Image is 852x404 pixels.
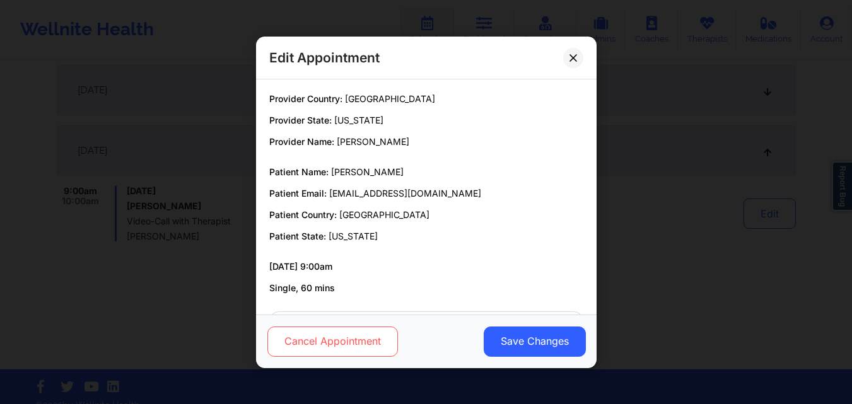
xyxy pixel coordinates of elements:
[329,188,481,199] span: [EMAIL_ADDRESS][DOMAIN_NAME]
[269,282,583,294] p: Single, 60 mins
[269,49,380,66] h2: Edit Appointment
[269,209,583,221] p: Patient Country:
[345,93,435,104] span: [GEOGRAPHIC_DATA]
[269,114,583,127] p: Provider State:
[331,166,404,177] span: [PERSON_NAME]
[483,326,585,356] button: Save Changes
[269,136,583,148] p: Provider Name:
[339,209,429,220] span: [GEOGRAPHIC_DATA]
[269,260,583,273] p: [DATE] 9:00am
[269,230,583,243] p: Patient State:
[269,187,583,200] p: Patient Email:
[337,136,409,147] span: [PERSON_NAME]
[329,231,378,241] span: [US_STATE]
[269,93,583,105] p: Provider Country:
[267,326,397,356] button: Cancel Appointment
[334,115,383,125] span: [US_STATE]
[269,166,583,178] p: Patient Name:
